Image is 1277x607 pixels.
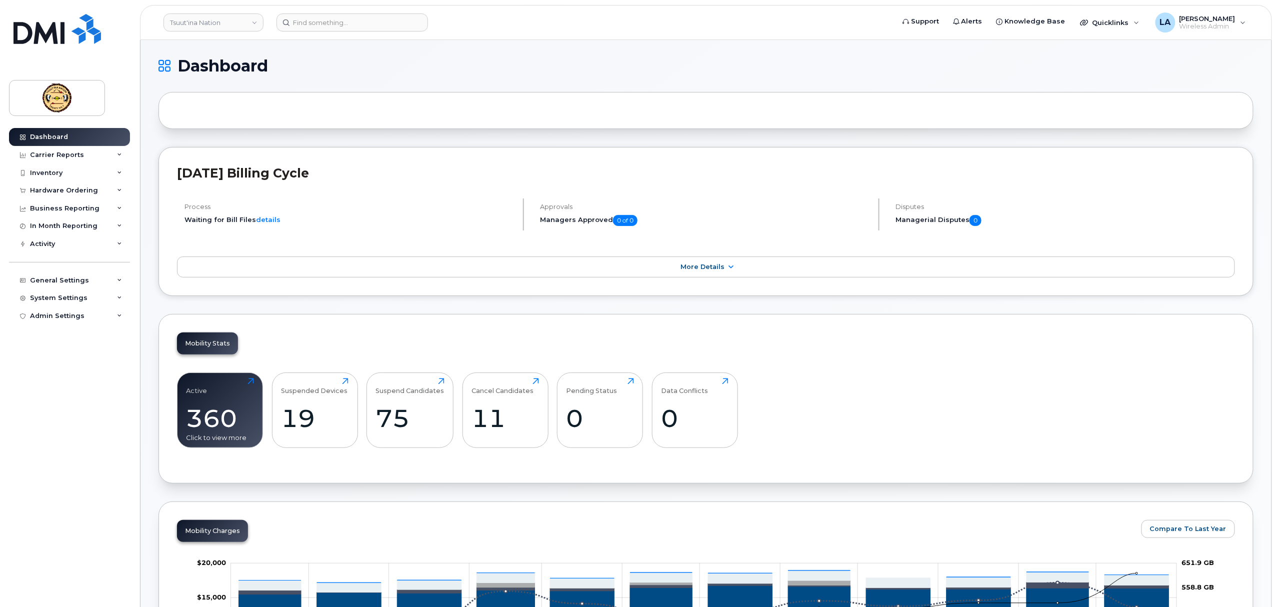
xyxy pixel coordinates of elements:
a: Pending Status0 [566,378,634,442]
div: Suspended Devices [281,378,347,394]
g: Features [238,570,1168,592]
div: 75 [376,403,444,433]
div: Pending Status [566,378,617,394]
a: Data Conflicts0 [661,378,728,442]
div: 0 [566,403,634,433]
div: Click to view more [186,433,254,442]
div: Cancel Candidates [471,378,533,394]
div: Suspend Candidates [376,378,444,394]
button: Compare To Last Year [1141,520,1235,538]
div: 19 [281,403,348,433]
span: 0 [969,215,981,226]
h4: Approvals [540,203,870,210]
div: 0 [661,403,728,433]
g: $0 [197,593,226,601]
span: Compare To Last Year [1150,524,1226,533]
tspan: 558.8 GB [1182,583,1214,591]
a: Cancel Candidates11 [471,378,539,442]
li: Waiting for Bill Files [184,215,514,224]
div: 360 [186,403,254,433]
span: Dashboard [177,58,268,73]
div: 11 [471,403,539,433]
a: details [256,215,280,223]
a: Active360Click to view more [186,378,254,442]
span: More Details [680,263,724,270]
g: $0 [197,558,226,566]
tspan: $20,000 [197,558,226,566]
div: Data Conflicts [661,378,708,394]
span: 0 of 0 [613,215,637,226]
h5: Managerial Disputes [895,215,1235,226]
a: Suspended Devices19 [281,378,348,442]
h4: Process [184,203,514,210]
tspan: 651.9 GB [1182,558,1214,566]
h2: [DATE] Billing Cycle [177,165,1235,180]
a: Suspend Candidates75 [376,378,444,442]
div: Active [186,378,207,394]
g: Roaming [238,582,1168,594]
tspan: $15,000 [197,593,226,601]
h4: Disputes [895,203,1235,210]
h5: Managers Approved [540,215,870,226]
